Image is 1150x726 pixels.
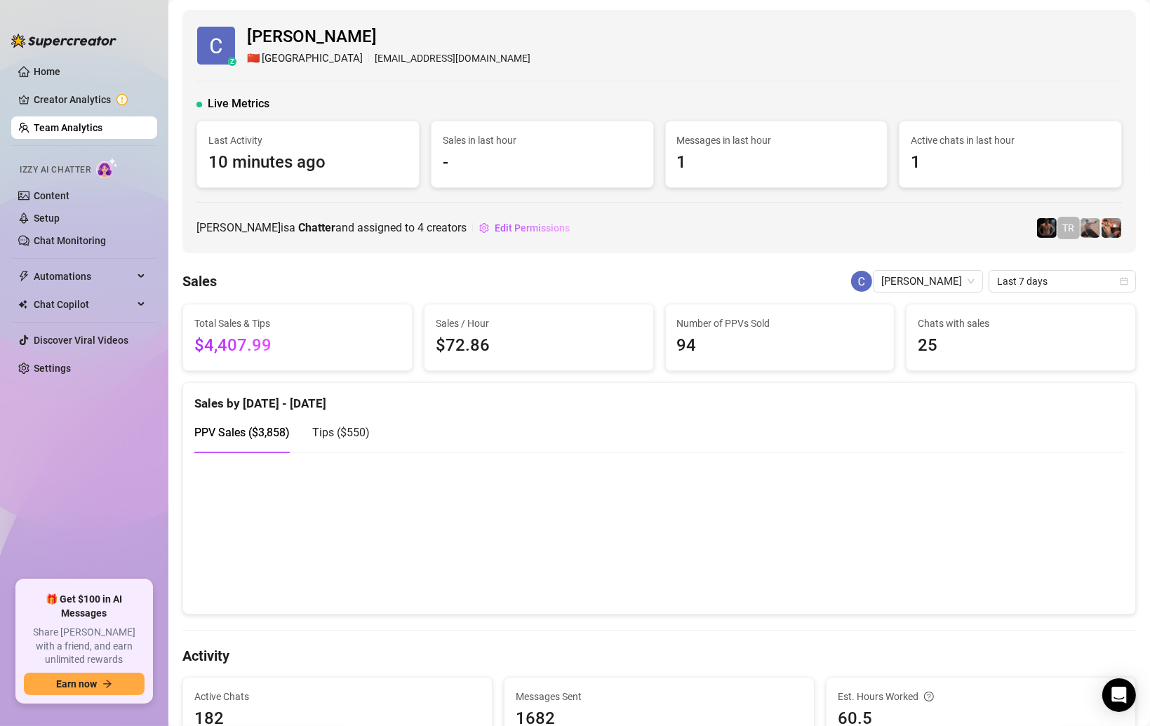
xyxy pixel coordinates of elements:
[34,363,71,374] a: Settings
[1063,220,1075,236] span: TR
[851,271,872,292] img: Charmaine Javillonar
[208,95,269,112] span: Live Metrics
[417,221,424,234] span: 4
[443,133,642,148] span: Sales in last hour
[436,332,642,359] span: $72.86
[298,221,335,234] b: Chatter
[1037,218,1057,238] img: Trent
[24,593,145,620] span: 🎁 Get $100 in AI Messages
[194,689,481,704] span: Active Chats
[247,51,530,67] div: [EMAIL_ADDRESS][DOMAIN_NAME]
[194,426,290,439] span: PPV Sales ( $3,858 )
[96,158,118,178] img: AI Chatter
[34,265,133,288] span: Automations
[208,149,408,176] span: 10 minutes ago
[182,646,1136,666] h4: Activity
[1102,218,1121,238] img: Osvaldo
[918,332,1124,359] span: 25
[56,678,97,690] span: Earn now
[182,271,217,291] h4: Sales
[34,213,60,224] a: Setup
[34,88,146,111] a: Creator Analytics exclamation-circle
[196,219,467,236] span: [PERSON_NAME] is a and assigned to creators
[677,133,876,148] span: Messages in last hour
[11,34,116,48] img: logo-BBDzfeDw.svg
[208,133,408,148] span: Last Activity
[24,626,145,667] span: Share [PERSON_NAME] with a friend, and earn unlimited rewards
[677,316,883,331] span: Number of PPVs Sold
[34,235,106,246] a: Chat Monitoring
[34,335,128,346] a: Discover Viral Videos
[247,24,530,51] span: [PERSON_NAME]
[197,27,235,65] img: Charmaine Javillonar
[881,271,975,292] span: Charmaine Javillonar
[495,222,570,234] span: Edit Permissions
[34,190,69,201] a: Content
[677,332,883,359] span: 94
[479,223,489,233] span: setting
[479,217,570,239] button: Edit Permissions
[1120,277,1128,285] span: calendar
[1102,678,1136,712] div: Open Intercom Messenger
[677,149,876,176] span: 1
[312,426,370,439] span: Tips ( $550 )
[194,316,401,331] span: Total Sales & Tips
[924,689,934,704] span: question-circle
[228,58,236,66] div: z
[34,293,133,316] span: Chat Copilot
[24,673,145,695] button: Earn nowarrow-right
[194,332,401,359] span: $4,407.99
[911,149,1110,176] span: 1
[997,271,1128,292] span: Last 7 days
[194,383,1124,413] div: Sales by [DATE] - [DATE]
[18,300,27,309] img: Chat Copilot
[918,316,1124,331] span: Chats with sales
[20,163,91,177] span: Izzy AI Chatter
[436,316,642,331] span: Sales / Hour
[262,51,363,67] span: [GEOGRAPHIC_DATA]
[102,679,112,689] span: arrow-right
[838,689,1124,704] div: Est. Hours Worked
[443,149,642,176] span: -
[34,66,60,77] a: Home
[247,51,260,67] span: 🇨🇳
[18,271,29,282] span: thunderbolt
[516,689,802,704] span: Messages Sent
[911,133,1110,148] span: Active chats in last hour
[34,122,102,133] a: Team Analytics
[1081,218,1100,238] img: LC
